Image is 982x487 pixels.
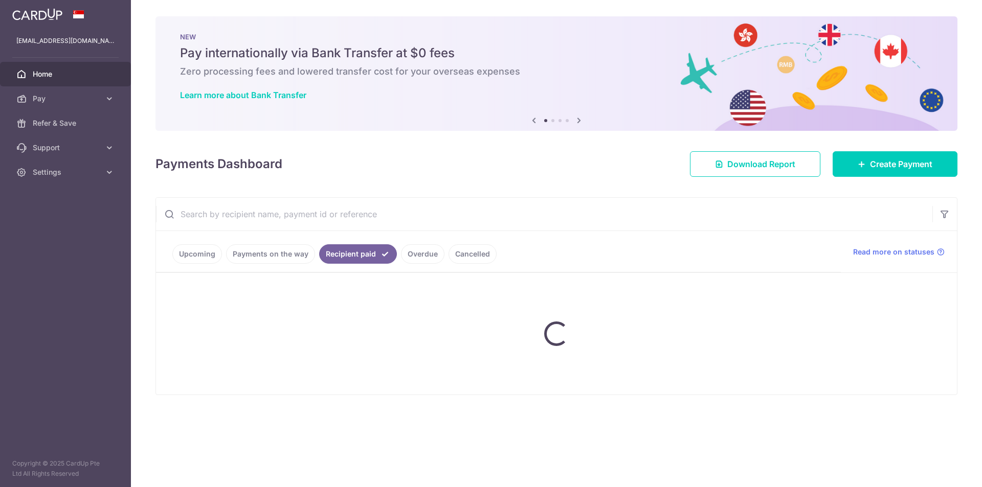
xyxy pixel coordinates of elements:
[180,45,933,61] h5: Pay internationally via Bank Transfer at $0 fees
[690,151,820,177] a: Download Report
[180,90,306,100] a: Learn more about Bank Transfer
[319,244,397,264] a: Recipient paid
[870,158,932,170] span: Create Payment
[155,155,282,173] h4: Payments Dashboard
[853,247,945,257] a: Read more on statuses
[180,65,933,78] h6: Zero processing fees and lowered transfer cost for your overseas expenses
[33,69,100,79] span: Home
[833,151,957,177] a: Create Payment
[33,118,100,128] span: Refer & Save
[727,158,795,170] span: Download Report
[180,33,933,41] p: NEW
[33,167,100,177] span: Settings
[16,36,115,46] p: [EMAIL_ADDRESS][DOMAIN_NAME]
[156,198,932,230] input: Search by recipient name, payment id or reference
[33,143,100,153] span: Support
[12,8,62,20] img: CardUp
[853,247,934,257] span: Read more on statuses
[917,456,972,482] iframe: Opens a widget where you can find more information
[33,94,100,104] span: Pay
[155,16,957,131] img: Bank transfer banner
